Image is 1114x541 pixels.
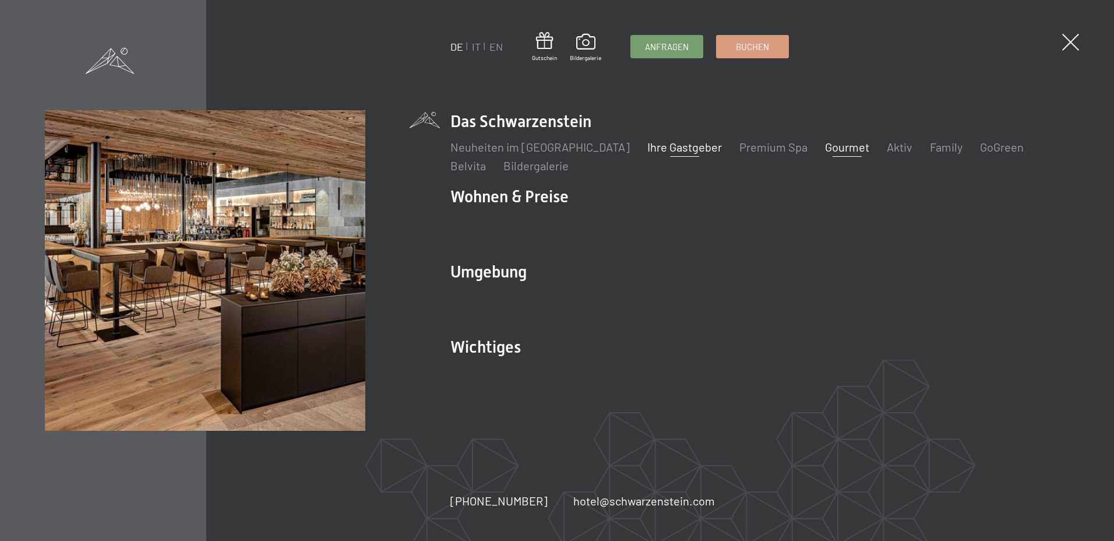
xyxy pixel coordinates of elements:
a: [PHONE_NUMBER] [450,493,548,509]
a: Family [930,140,963,154]
a: Neuheiten im [GEOGRAPHIC_DATA] [450,140,630,154]
a: hotel@schwarzenstein.com [573,493,715,509]
a: EN [489,40,503,53]
span: Gutschein [532,54,557,62]
a: Buchen [717,36,788,58]
span: Buchen [736,41,769,53]
a: Anfragen [631,36,703,58]
a: IT [472,40,481,53]
a: DE [450,40,463,53]
span: Bildergalerie [570,54,601,62]
a: Bildergalerie [503,159,569,173]
a: Ihre Gastgeber [647,140,722,154]
a: Aktiv [887,140,912,154]
a: GoGreen [980,140,1024,154]
a: Gourmet [825,140,869,154]
a: Belvita [450,159,486,173]
a: Gutschein [532,32,557,62]
span: [PHONE_NUMBER] [450,494,548,508]
a: Bildergalerie [570,34,601,62]
a: Premium Spa [739,140,808,154]
span: Anfragen [645,41,689,53]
